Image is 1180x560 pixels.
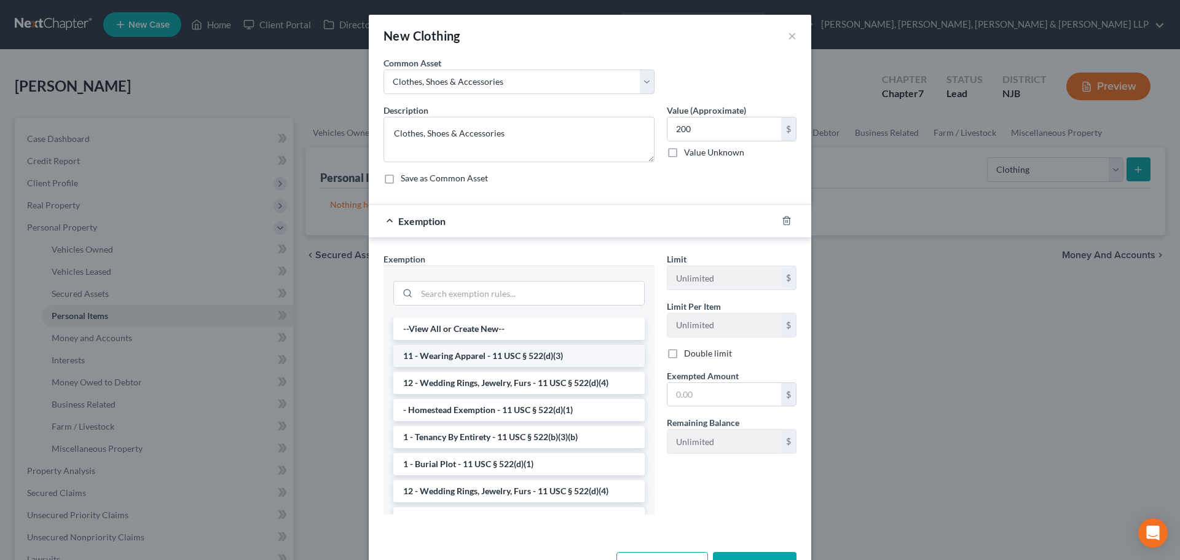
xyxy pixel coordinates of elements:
label: Save as Common Asset [401,172,488,184]
span: Description [383,105,428,116]
span: Exemption [383,254,425,264]
button: × [788,28,796,43]
div: $ [781,266,796,290]
input: -- [667,314,781,337]
li: 1 - Tenancy By Entirety - 11 USC § 522(b)(3)(b) [393,426,645,448]
label: Value (Approximate) [667,104,746,117]
div: $ [781,430,796,453]
li: - Homestead Exemption - 11 USC § 522(d)(1) [393,399,645,421]
span: Exemption [398,215,446,227]
li: 12 - Wedding Rings, Jewelry, Furs - 11 USC § 522(d)(4) [393,480,645,502]
input: -- [667,266,781,290]
li: 12 - Wedding Rings, Jewelry, Furs - 11 USC § 522(d)(4) [393,372,645,394]
label: Value Unknown [684,146,744,159]
div: Open Intercom Messenger [1138,518,1168,548]
li: 11 - Wearing Apparel - 11 USC § 522(d)(3) [393,345,645,367]
li: 1 - Burial Plot - 11 USC § 522(d)(1) [393,453,645,475]
label: Limit Per Item [667,300,721,313]
li: --View All or Create New-- [393,318,645,340]
div: $ [781,314,796,337]
div: New Clothing [383,27,460,44]
span: Limit [667,254,686,264]
label: Common Asset [383,57,441,69]
input: -- [667,430,781,453]
input: 0.00 [667,117,781,141]
label: Double limit [684,347,732,360]
li: 13 - Animals & Livestock - 11 USC § 522(d)(3) [393,507,645,529]
div: $ [781,383,796,406]
label: Remaining Balance [667,416,739,429]
span: Exempted Amount [667,371,739,381]
input: 0.00 [667,383,781,406]
input: Search exemption rules... [417,282,644,305]
div: $ [781,117,796,141]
